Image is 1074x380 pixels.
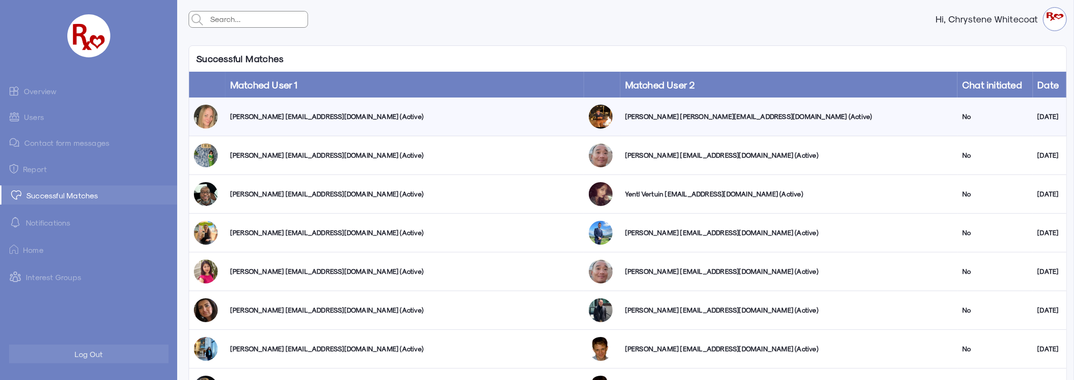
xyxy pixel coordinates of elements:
[189,11,205,28] img: admin-search.svg
[936,14,1043,24] strong: Hi, Chrystene Whitecoat
[962,112,1028,121] div: No
[589,105,613,129] img: ovnocbcfbdlawkz9b0fy.png
[962,344,1028,354] div: No
[589,260,613,283] img: lr5qwfs50bgy4twq48pv.jpg
[230,305,579,315] div: [PERSON_NAME] [EMAIL_ADDRESS][DOMAIN_NAME] (Active)
[1038,112,1062,121] div: [DATE]
[230,79,298,90] a: Matched User 1
[230,344,579,354] div: [PERSON_NAME] [EMAIL_ADDRESS][DOMAIN_NAME] (Active)
[189,46,291,72] p: Successful Matches
[194,337,218,361] img: titzhktlmczoihpi8ubh.jpg
[230,267,579,276] div: [PERSON_NAME] [EMAIL_ADDRESS][DOMAIN_NAME] (Active)
[10,86,19,96] img: admin-ic-overview.svg
[625,112,953,121] div: [PERSON_NAME] [PERSON_NAME][EMAIL_ADDRESS][DOMAIN_NAME] (Active)
[194,298,218,322] img: a7esil6msxyi5ldkdszc.jpg
[625,305,953,315] div: [PERSON_NAME] [EMAIL_ADDRESS][DOMAIN_NAME] (Active)
[230,228,579,238] div: [PERSON_NAME] [EMAIL_ADDRESS][DOMAIN_NAME] (Active)
[10,164,18,174] img: admin-ic-report.svg
[10,112,19,121] img: admin-ic-users.svg
[962,79,1022,90] a: Chat initiated
[230,112,579,121] div: [PERSON_NAME] [EMAIL_ADDRESS][DOMAIN_NAME] (Active)
[625,344,953,354] div: [PERSON_NAME] [EMAIL_ADDRESS][DOMAIN_NAME] (Active)
[589,337,613,361] img: r4t4hiwimrejemy3pvd2.jpg
[962,305,1028,315] div: No
[589,298,613,322] img: wzi9xzdmkac4pjxxmzi3.jpg
[194,182,218,206] img: od4kowqxfxctoiegzhdd.jpg
[625,228,953,238] div: [PERSON_NAME] [EMAIL_ADDRESS][DOMAIN_NAME] (Active)
[1038,228,1062,238] div: [DATE]
[962,267,1028,276] div: No
[230,151,579,160] div: [PERSON_NAME] [EMAIL_ADDRESS][DOMAIN_NAME] (Active)
[10,217,21,228] img: notification-default-white.svg
[1038,267,1062,276] div: [DATE]
[194,143,218,167] img: sbxnr5pp9kbai2dapr5i.jpg
[625,79,695,90] a: Matched User 2
[962,228,1028,238] div: No
[10,138,20,147] img: admin-ic-contact-message.svg
[1038,151,1062,160] div: [DATE]
[1038,189,1062,199] div: [DATE]
[962,151,1028,160] div: No
[194,105,218,129] img: naesrzifi1hmvrctd646.jpg
[625,267,953,276] div: [PERSON_NAME] [EMAIL_ADDRESS][DOMAIN_NAME] (Active)
[1038,305,1062,315] div: [DATE]
[230,189,579,199] div: [PERSON_NAME] [EMAIL_ADDRESS][DOMAIN_NAME] (Active)
[625,189,953,199] div: Yentl Vertuin [EMAIL_ADDRESS][DOMAIN_NAME] (Active)
[589,221,613,245] img: onzcr43set7hm9fbjkpa.jpg
[10,271,21,282] img: intrestGropus.svg
[208,11,308,27] input: Search...
[194,221,218,245] img: hywstcmyntkbtzugdyvt.jpg
[962,189,1028,199] div: No
[589,182,613,206] img: ywtpheaylaq9pkc5oo82.jpg
[9,345,169,363] button: Log Out
[625,151,953,160] div: [PERSON_NAME] [EMAIL_ADDRESS][DOMAIN_NAME] (Active)
[194,260,218,283] img: hmzcxaa0itd7cfzcf84q.jpg
[10,245,18,254] img: ic-home.png
[11,190,21,200] img: matched.svg
[589,143,613,167] img: lr5qwfs50bgy4twq48pv.jpg
[1038,79,1059,90] a: Date
[1038,344,1062,354] div: [DATE]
